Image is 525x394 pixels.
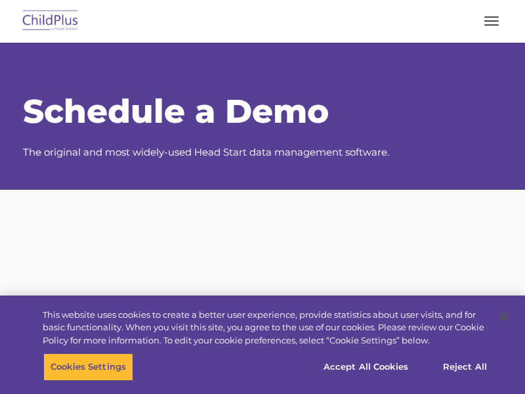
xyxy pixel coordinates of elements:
div: This website uses cookies to create a better user experience, provide statistics about user visit... [43,309,488,347]
button: Reject All [424,353,506,381]
span: Schedule a Demo [23,91,329,131]
span: The original and most widely-used Head Start data management software. [23,146,389,158]
button: Cookies Settings [43,353,133,381]
button: Accept All Cookies [316,353,415,381]
img: ChildPlus by Procare Solutions [20,6,81,37]
button: Close [490,302,518,331]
